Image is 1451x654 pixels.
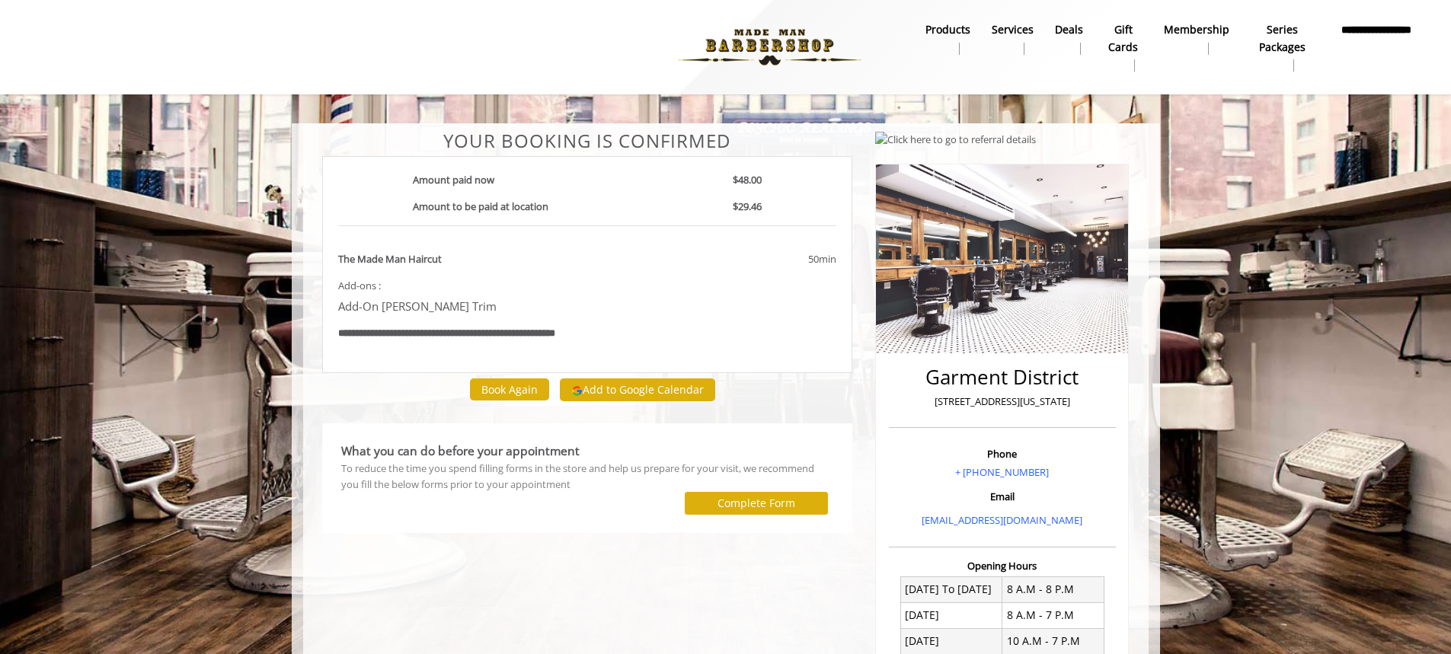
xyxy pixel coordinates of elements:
[1002,602,1104,628] td: 8 A.M - 7 P.M
[413,199,548,213] b: Amount to be paid at location
[413,173,494,187] b: Amount paid now
[893,491,1112,502] h3: Email
[900,576,1002,602] td: [DATE] To [DATE]
[889,560,1116,571] h3: Opening Hours
[1240,19,1324,75] a: Series packagesSeries packages
[955,465,1049,479] a: + [PHONE_NUMBER]
[560,378,715,401] button: Add to Google Calendar
[1104,21,1143,56] b: gift cards
[1251,21,1313,56] b: Series packages
[338,251,442,267] b: The Made Man Haircut
[341,461,834,493] div: To reduce the time you spend filling forms in the store and help us prepare for your visit, we re...
[922,513,1082,527] a: [EMAIL_ADDRESS][DOMAIN_NAME]
[1164,21,1229,38] b: Membership
[893,366,1112,388] h2: Garment District
[341,442,580,459] b: What you can do before your appointment
[733,173,762,187] b: $48.00
[893,394,1112,410] p: [STREET_ADDRESS][US_STATE]
[1055,21,1083,38] b: Deals
[338,279,381,292] span: Add-ons :
[338,297,663,315] p: Add-On [PERSON_NAME] Trim
[470,378,549,400] button: Book Again
[992,21,1034,38] b: Services
[1153,19,1240,59] a: MembershipMembership
[686,251,836,267] div: 50min
[900,602,1002,628] td: [DATE]
[685,492,828,514] button: Complete Form
[1002,576,1104,602] td: 8 A.M - 8 P.M
[322,131,853,151] center: Your Booking is confirmed
[925,21,970,38] b: products
[733,199,762,213] b: $29.46
[893,448,1112,459] h3: Phone
[875,132,1036,148] img: Click here to go to referral details
[665,5,874,89] img: Made Man Barbershop logo
[981,19,1044,59] a: ServicesServices
[1044,19,1094,59] a: DealsDeals
[915,19,981,59] a: Productsproducts
[718,497,795,509] label: Complete Form
[1094,19,1153,75] a: Gift cardsgift cards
